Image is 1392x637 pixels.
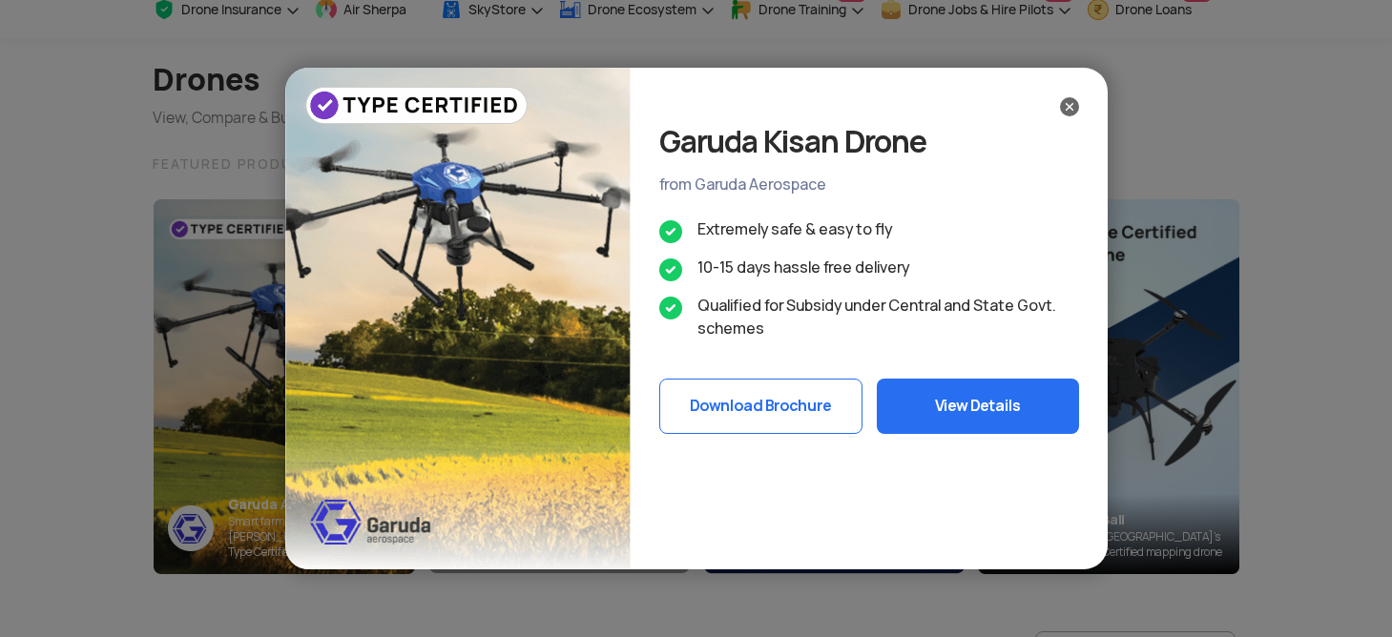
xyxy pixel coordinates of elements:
img: ic_close_black.svg [1060,97,1079,116]
div: Garuda Kisan Drone [659,121,1079,163]
li: 10-15 days hassle free delivery [659,257,1079,279]
li: Qualified for Subsidy under Central and State Govt. schemes [659,295,1079,340]
div: from Garuda Aerospace [659,175,1079,195]
li: Extremely safe & easy to fly [659,218,1079,241]
button: View Details [877,379,1079,434]
img: bg_garudapopup_sky.png [285,68,631,569]
button: Download Brochure [659,379,862,434]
